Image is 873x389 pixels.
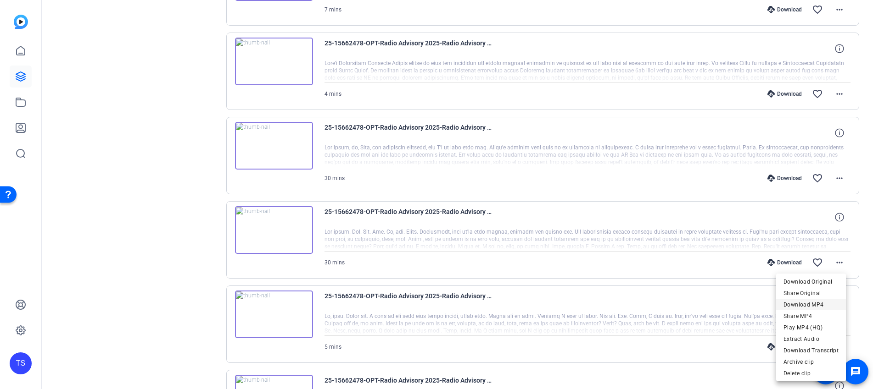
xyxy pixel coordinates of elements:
[783,356,839,367] span: Archive clip
[783,334,839,345] span: Extract Audio
[783,299,839,310] span: Download MP4
[783,345,839,356] span: Download Transcript
[783,322,839,333] span: Play MP4 (HQ)
[783,311,839,322] span: Share MP4
[783,276,839,287] span: Download Original
[783,288,839,299] span: Share Original
[783,368,839,379] span: Delete clip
